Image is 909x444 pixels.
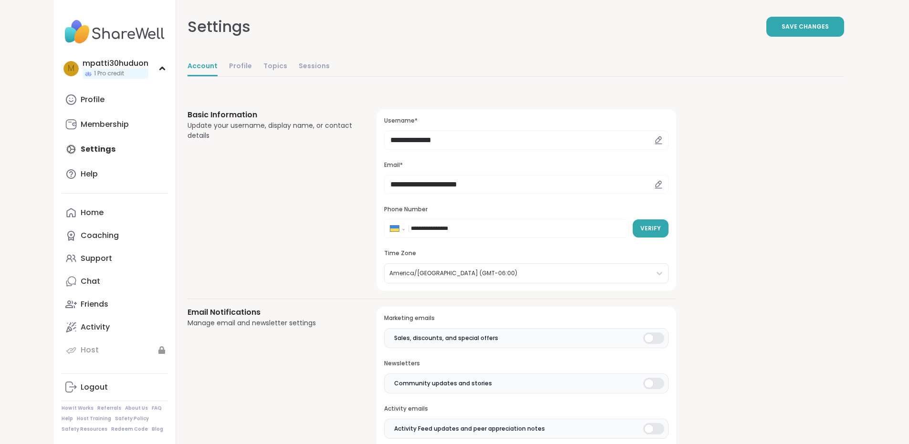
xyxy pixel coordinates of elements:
[229,57,252,76] a: Profile
[188,15,251,38] div: Settings
[62,426,107,433] a: Safety Resources
[384,360,668,368] h3: Newsletters
[384,314,668,322] h3: Marketing emails
[384,249,668,258] h3: Time Zone
[81,230,119,241] div: Coaching
[766,17,844,37] button: Save Changes
[188,318,354,328] div: Manage email and newsletter settings
[81,207,104,218] div: Home
[81,299,108,310] div: Friends
[62,15,168,49] img: ShareWell Nav Logo
[188,121,354,141] div: Update your username, display name, or contact details
[62,293,168,316] a: Friends
[81,169,98,179] div: Help
[394,424,545,433] span: Activity Feed updates and peer appreciation notes
[62,88,168,111] a: Profile
[62,316,168,339] a: Activity
[81,253,112,264] div: Support
[188,57,218,76] a: Account
[62,405,94,412] a: How It Works
[97,405,121,412] a: Referrals
[111,426,148,433] a: Redeem Code
[81,119,129,130] div: Membership
[62,339,168,361] a: Host
[68,62,74,75] span: m
[94,70,124,78] span: 1 Pro credit
[188,109,354,121] h3: Basic Information
[115,415,149,422] a: Safety Policy
[782,22,829,31] span: Save Changes
[83,58,148,69] div: mpatti30huduon
[81,345,99,355] div: Host
[152,405,162,412] a: FAQ
[62,415,73,422] a: Help
[81,382,108,392] div: Logout
[384,117,668,125] h3: Username*
[188,307,354,318] h3: Email Notifications
[384,405,668,413] h3: Activity emails
[263,57,287,76] a: Topics
[62,163,168,186] a: Help
[81,322,110,332] div: Activity
[394,334,498,342] span: Sales, discounts, and special offers
[633,219,669,237] button: Verify
[640,224,661,233] span: Verify
[394,379,492,388] span: Community updates and stories
[62,270,168,293] a: Chat
[77,415,111,422] a: Host Training
[62,201,168,224] a: Home
[62,224,168,247] a: Coaching
[152,426,163,433] a: Blog
[384,206,668,214] h3: Phone Number
[62,247,168,270] a: Support
[125,405,148,412] a: About Us
[299,57,330,76] a: Sessions
[62,113,168,136] a: Membership
[81,276,100,287] div: Chat
[62,376,168,399] a: Logout
[81,94,104,105] div: Profile
[384,161,668,169] h3: Email*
